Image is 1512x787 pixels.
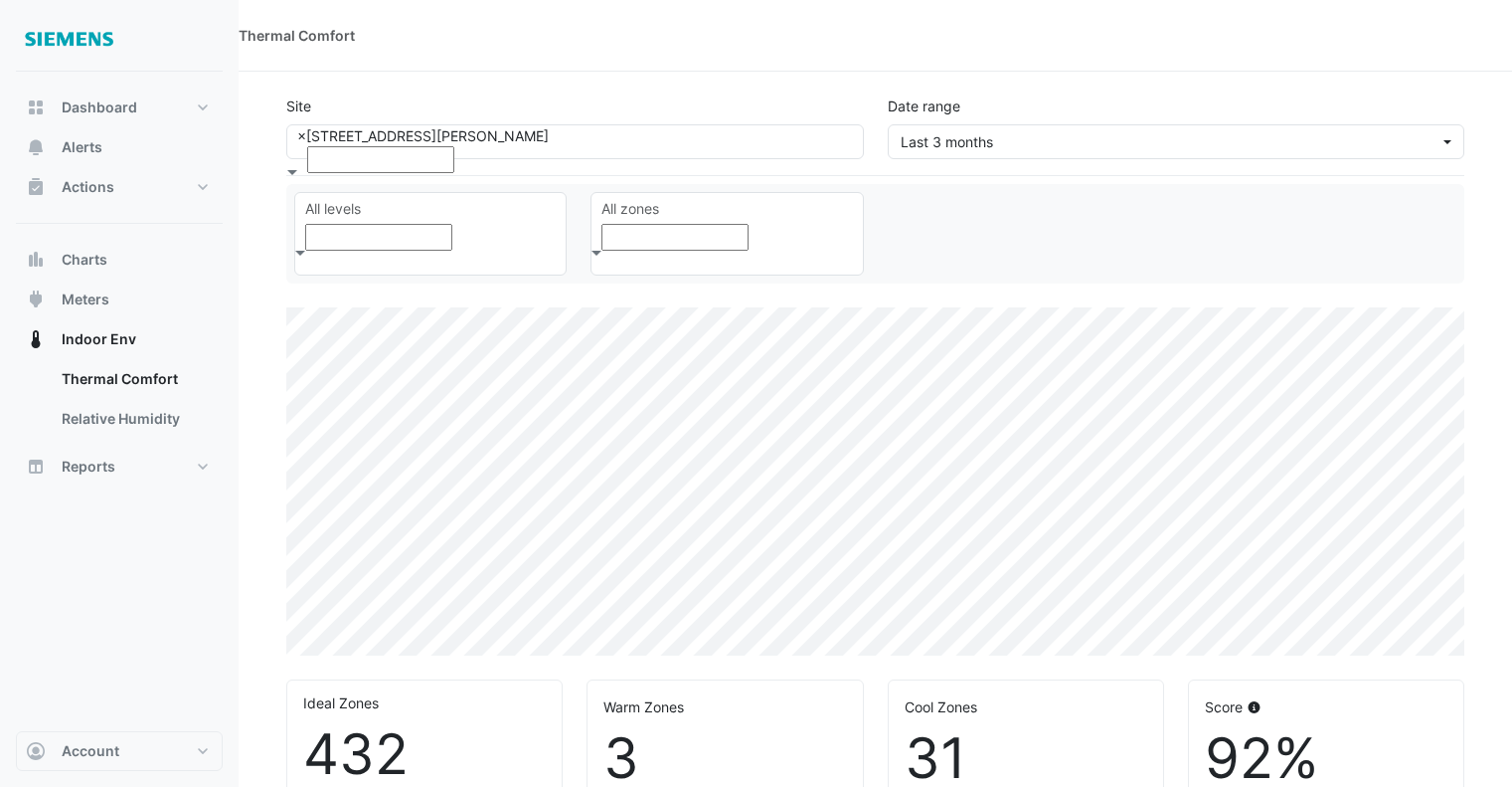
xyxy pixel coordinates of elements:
span: Actions [62,177,114,197]
app-icon: Alerts [26,137,46,157]
button: Charts [16,240,223,280]
div: Indoor Env [16,359,223,447]
span: 01 May 25 - 31 Jul 25 [901,133,993,150]
div: Ideal Zones [303,692,546,713]
div: Thermal Comfort [239,25,355,46]
span: × [297,127,306,144]
div: Cool Zones [905,696,1147,717]
label: Date range [888,96,960,116]
span: Charts [62,250,107,270]
button: Dashboard [16,88,223,127]
a: Relative Humidity [46,399,223,439]
span: Meters [62,290,109,309]
div: Score [1205,696,1447,717]
app-icon: Indoor Env [26,329,46,349]
span: Reports [62,457,115,477]
span: Indoor Env [62,329,136,349]
app-icon: Meters [26,290,46,309]
app-icon: Dashboard [26,98,46,117]
div: All zones [598,198,854,224]
button: Actions [16,167,223,207]
span: [STREET_ADDRESS][PERSON_NAME] [306,127,549,144]
span: Account [62,741,119,761]
button: Reports [16,447,223,487]
div: Warm Zones [603,696,846,717]
button: Meters [16,280,223,319]
app-icon: Actions [26,177,46,197]
button: Account [16,731,223,771]
label: Site [286,96,311,116]
a: Thermal Comfort [46,359,223,399]
div: All levels [302,198,558,224]
span: Dashboard [62,98,137,117]
app-icon: Reports [26,457,46,477]
button: Last 3 months [888,124,1465,159]
span: Alerts [62,137,102,157]
img: Company Logo [24,16,113,56]
button: Indoor Env [16,319,223,359]
button: Alerts [16,127,223,167]
app-icon: Charts [26,250,46,270]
